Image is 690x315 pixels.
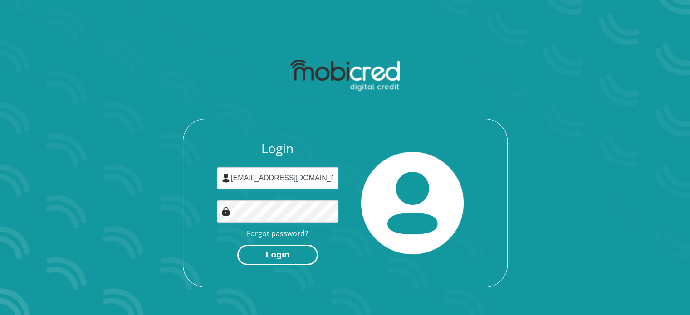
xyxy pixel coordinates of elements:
[221,207,230,216] img: Image
[217,167,338,189] input: Username
[237,245,318,265] button: Login
[290,60,400,92] img: mobicred logo
[217,141,338,156] h3: Login
[221,174,230,183] img: user-icon image
[247,228,308,238] a: Forgot password?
